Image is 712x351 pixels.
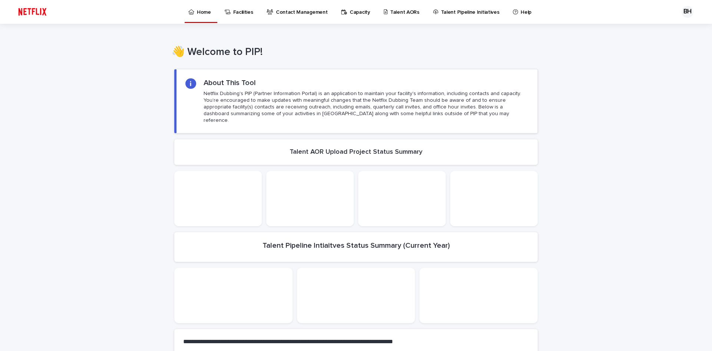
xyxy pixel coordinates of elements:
[204,90,528,124] p: Netflix Dubbing's PIP (Partner Information Portal) is an application to maintain your facility's ...
[682,6,693,18] div: BH
[172,46,535,59] h1: 👋 Welcome to PIP!
[290,148,422,156] h2: Talent AOR Upload Project Status Summary
[15,4,50,19] img: ifQbXi3ZQGMSEF7WDB7W
[204,78,256,87] h2: About This Tool
[263,241,450,250] h2: Talent Pipeline Intiaitves Status Summary (Current Year)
